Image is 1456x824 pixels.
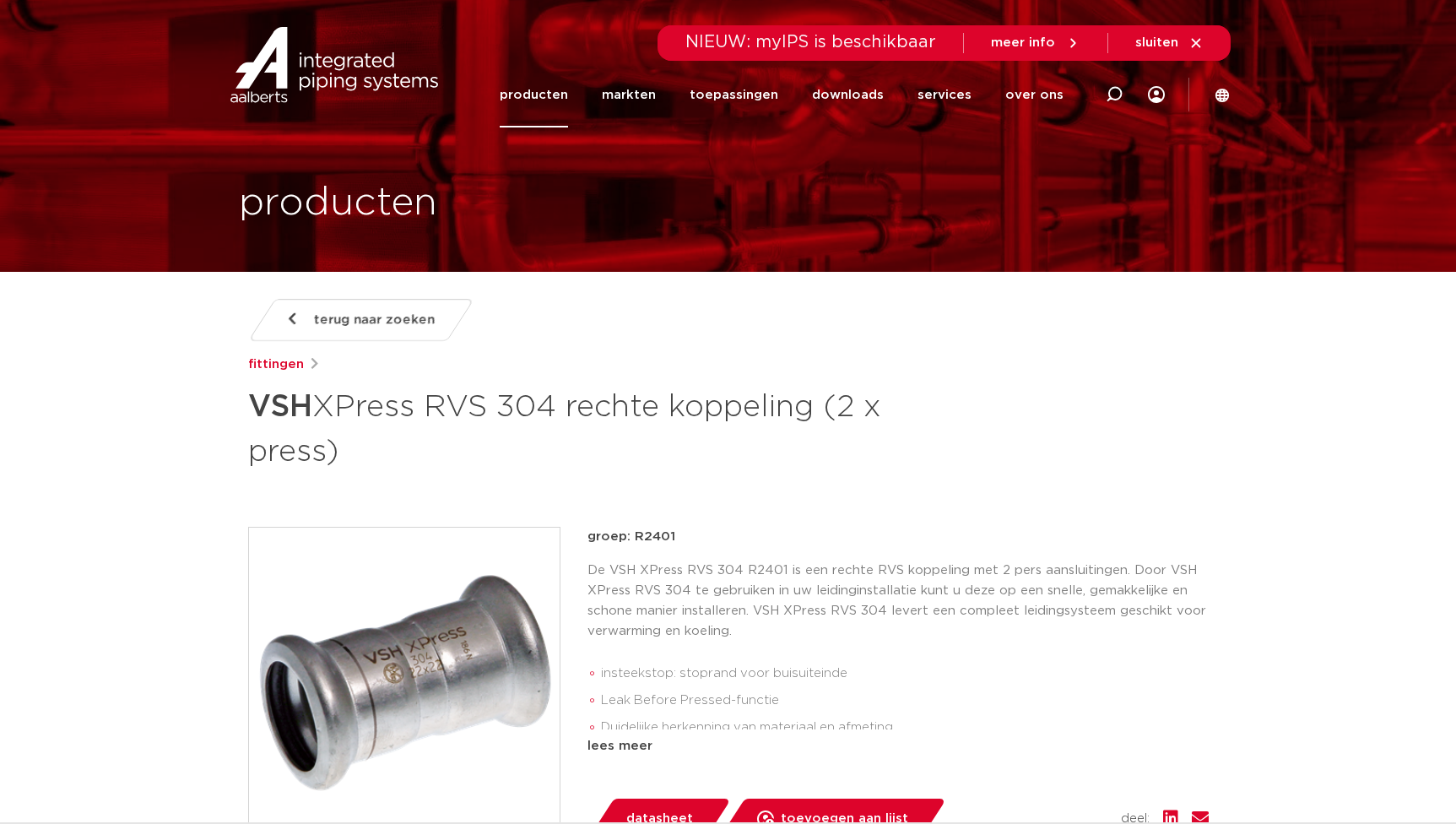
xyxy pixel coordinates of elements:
span: NIEUW: myIPS is beschikbaar [685,34,936,51]
a: terug naar zoeken [247,299,474,341]
a: downloads [812,62,884,127]
a: producten [500,62,568,127]
h1: XPress RVS 304 rechte koppeling (2 x press) [248,382,882,473]
a: over ons [1005,62,1064,127]
strong: VSH [248,392,312,422]
h1: producten [239,176,437,230]
a: meer info [991,35,1080,51]
li: Leak Before Pressed-functie [601,687,1209,714]
li: insteekstop: stoprand voor buisuiteinde [601,660,1209,687]
span: sluiten [1135,36,1178,49]
a: markten [602,62,656,127]
div: lees meer [587,736,1209,756]
nav: Menu [500,62,1064,127]
a: sluiten [1135,35,1204,51]
p: De VSH XPress RVS 304 R2401 is een rechte RVS koppeling met 2 pers aansluitingen. Door VSH XPress... [587,561,1209,642]
li: Duidelijke herkenning van materiaal en afmeting [601,714,1209,741]
a: fittingen [248,355,304,375]
p: groep: R2401 [587,527,1209,547]
a: services [917,62,972,127]
span: meer info [991,36,1055,49]
a: toepassingen [690,62,778,127]
span: terug naar zoeken [314,306,435,333]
